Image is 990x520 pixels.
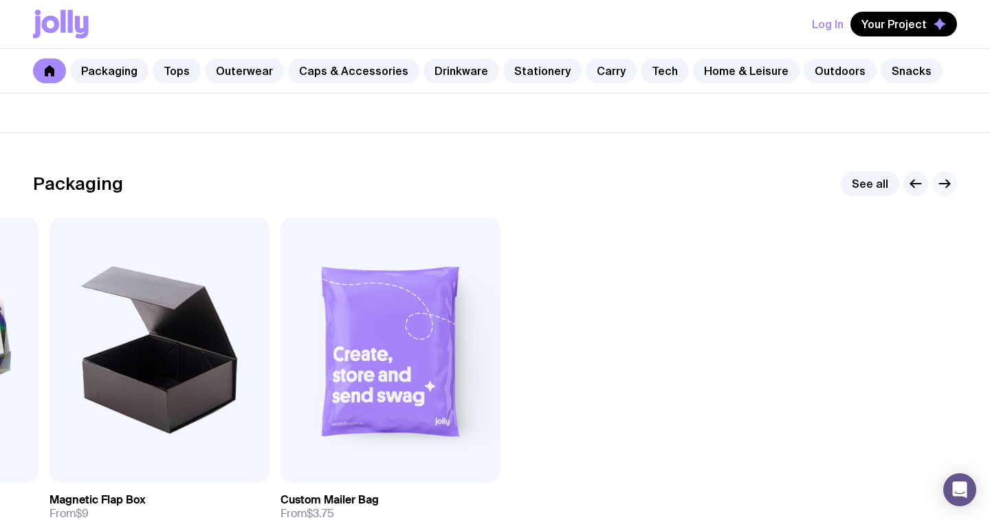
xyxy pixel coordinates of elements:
a: Snacks [881,58,943,83]
h3: Magnetic Flap Box [49,493,146,507]
button: Your Project [850,12,957,36]
a: See all [841,171,899,196]
button: Log In [812,12,844,36]
a: Stationery [503,58,582,83]
div: Open Intercom Messenger [943,473,976,506]
a: Caps & Accessories [288,58,419,83]
span: Your Project [861,17,927,31]
a: Outdoors [804,58,877,83]
a: Carry [586,58,637,83]
a: Outerwear [205,58,284,83]
a: Home & Leisure [693,58,800,83]
h2: Packaging [33,173,123,194]
a: Tops [153,58,201,83]
h3: Custom Mailer Bag [280,493,379,507]
a: Drinkware [423,58,499,83]
a: Packaging [70,58,148,83]
a: Tech [641,58,689,83]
